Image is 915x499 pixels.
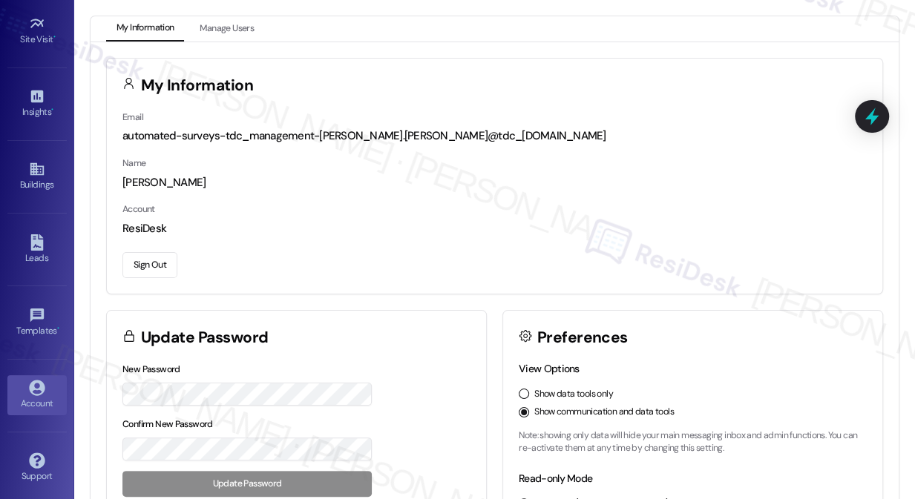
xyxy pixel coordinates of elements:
button: Sign Out [122,252,177,278]
a: Account [7,375,67,415]
a: Buildings [7,156,67,196]
div: [PERSON_NAME] [122,175,867,191]
a: Leads [7,230,67,270]
span: • [57,323,59,334]
label: View Options [519,362,580,375]
h3: Preferences [537,330,628,346]
label: New Password [122,363,180,375]
a: Support [7,448,67,488]
a: Insights • [7,84,67,124]
label: Show communication and data tools [534,406,674,419]
h3: Update Password [141,330,269,346]
span: • [51,105,53,115]
span: • [53,32,56,42]
div: ResiDesk [122,221,867,237]
p: Note: showing only data will hide your main messaging inbox and admin functions. You can re-activ... [519,429,867,455]
button: My Information [106,16,184,42]
a: Templates • [7,303,67,343]
label: Read-only Mode [519,472,592,485]
label: Confirm New Password [122,418,213,430]
label: Show data tools only [534,388,613,401]
div: automated-surveys-tdc_management-[PERSON_NAME].[PERSON_NAME]@tdc_[DOMAIN_NAME] [122,128,867,144]
button: Manage Users [189,16,264,42]
label: Account [122,203,155,215]
a: Site Visit • [7,11,67,51]
label: Name [122,157,146,169]
label: Email [122,111,143,123]
h3: My Information [141,78,254,93]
